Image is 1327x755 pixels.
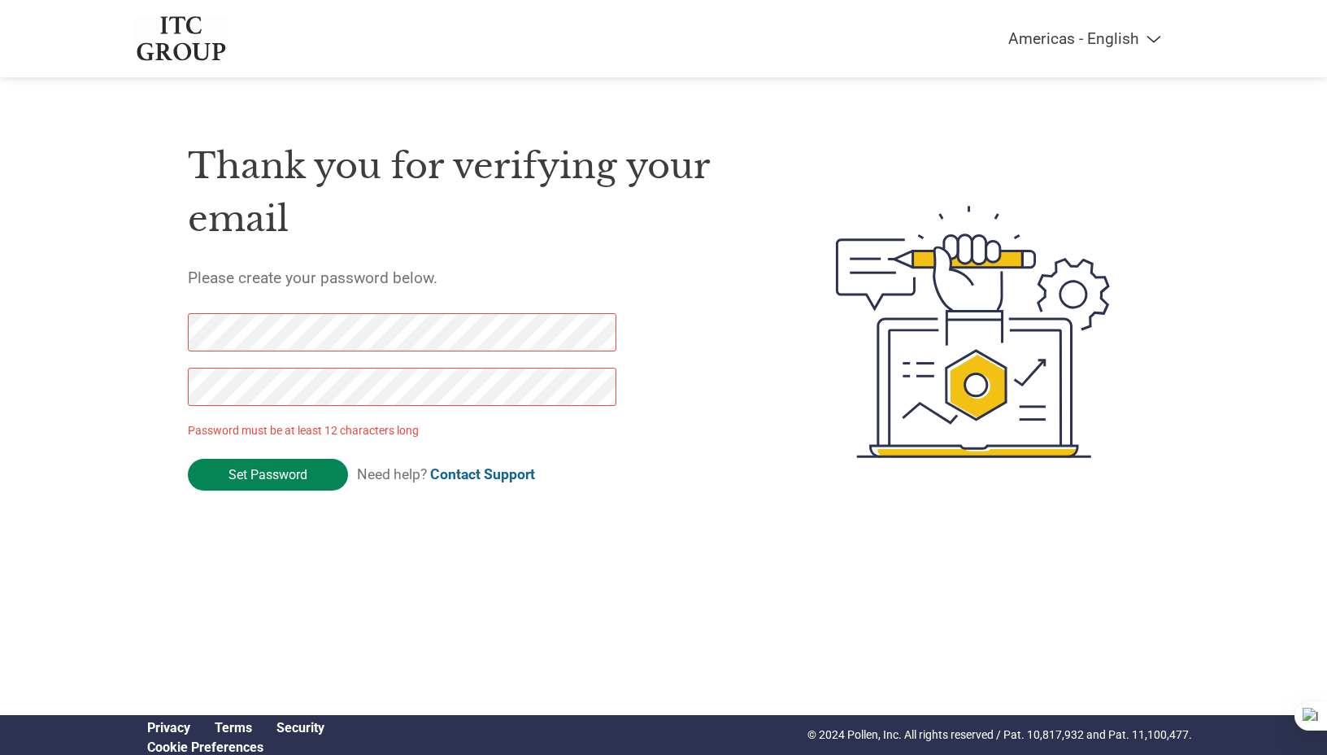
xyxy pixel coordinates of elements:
[357,466,535,482] span: Need help?
[147,740,263,755] a: Cookie Preferences, opens a dedicated popup modal window
[188,140,759,245] h1: Thank you for verifying your email
[807,727,1192,744] p: © 2024 Pollen, Inc. All rights reserved / Pat. 10,817,932 and Pat. 11,100,477.
[215,720,252,735] a: Terms
[276,720,324,735] a: Security
[188,268,759,287] h5: Please create your password below.
[135,740,337,755] div: Open Cookie Preferences Modal
[188,459,348,491] input: Set Password
[147,720,190,735] a: Privacy
[807,116,1140,548] img: create-password
[135,16,228,61] img: ITC Group
[188,422,622,439] p: Password must be at least 12 characters long
[430,466,535,482] a: Contact Support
